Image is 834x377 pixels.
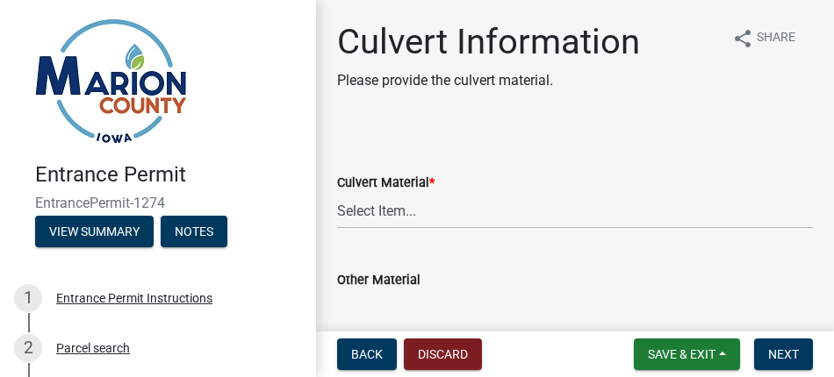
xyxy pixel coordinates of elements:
div: Entrance Permit Instructions [56,292,212,304]
button: View Summary [35,216,154,247]
button: shareShare [718,21,809,55]
span: Next [768,347,799,361]
span: Save & Exit [648,347,715,361]
button: Notes [161,216,227,247]
h4: Entrance Permit [35,162,302,188]
button: Discard [404,338,482,370]
span: EntrancePermit-1274 [35,195,281,211]
label: Culvert Material [337,177,435,189]
span: Share [757,28,795,49]
i: share [732,28,753,49]
div: 2 [14,334,42,362]
label: Other Material [337,274,421,287]
div: Parcel search [56,342,130,354]
span: Back [351,347,383,361]
button: Next [754,338,813,370]
h1: Culvert Information [337,21,640,63]
button: Back [337,338,397,370]
p: Please provide the culvert material. [337,70,640,91]
img: Marion County, Iowa [35,18,187,144]
wm-modal-confirm: Summary [35,225,154,239]
div: 1 [14,284,42,312]
button: Save & Exit [634,338,740,370]
wm-modal-confirm: Notes [161,225,227,239]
